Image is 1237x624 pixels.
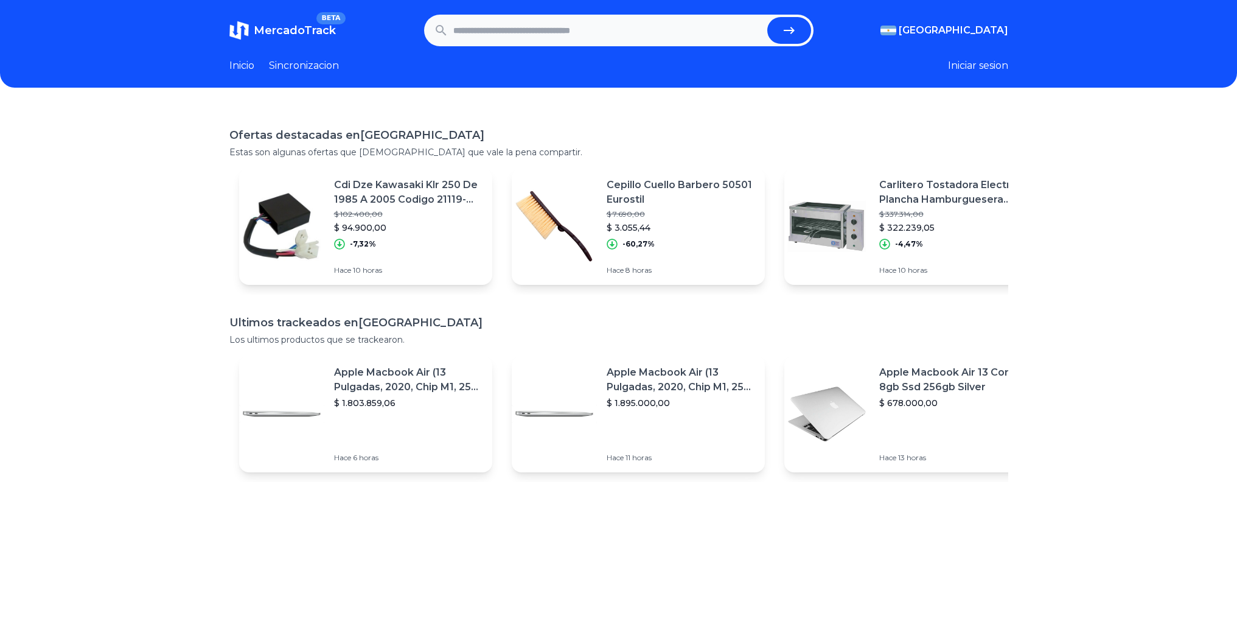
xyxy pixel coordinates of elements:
[607,265,755,275] p: Hace 8 horas
[229,146,1008,158] p: Estas son algunas ofertas que [DEMOGRAPHIC_DATA] que vale la pena compartir.
[229,127,1008,144] h1: Ofertas destacadas en [GEOGRAPHIC_DATA]
[239,168,492,285] a: Featured imageCdi Dze Kawasaki Klr 250 De 1985 A 2005 Codigo 21119-1180$ 102.400,00$ 94.900,00-7,...
[512,356,765,472] a: Featured imageApple Macbook Air (13 Pulgadas, 2020, Chip M1, 256 Gb De Ssd, 8 Gb De Ram) - Plata$...
[607,178,755,207] p: Cepillo Cuello Barbero 50501 Eurostil
[512,371,597,457] img: Featured image
[607,209,755,219] p: $ 7.690,00
[784,184,869,269] img: Featured image
[879,265,1028,275] p: Hace 10 horas
[334,209,483,219] p: $ 102.400,00
[784,356,1037,472] a: Featured imageApple Macbook Air 13 Core I5 8gb Ssd 256gb Silver$ 678.000,00Hace 13 horas
[607,453,755,463] p: Hace 11 horas
[879,397,1028,409] p: $ 678.000,00
[948,58,1008,73] button: Iniciar sesion
[879,178,1028,207] p: Carlitero Tostadora Electrico Plancha Hamburguesera Anion
[316,12,345,24] span: BETA
[512,168,765,285] a: Featured imageCepillo Cuello Barbero 50501 Eurostil$ 7.690,00$ 3.055,44-60,27%Hace 8 horas
[229,334,1008,346] p: Los ultimos productos que se trackearon.
[269,58,339,73] a: Sincronizacion
[334,265,483,275] p: Hace 10 horas
[879,453,1028,463] p: Hace 13 horas
[607,222,755,234] p: $ 3.055,44
[880,23,1008,38] button: [GEOGRAPHIC_DATA]
[229,314,1008,331] h1: Ultimos trackeados en [GEOGRAPHIC_DATA]
[880,26,896,35] img: Argentina
[784,168,1037,285] a: Featured imageCarlitero Tostadora Electrico Plancha Hamburguesera Anion$ 337.314,00$ 322.239,05-4...
[334,397,483,409] p: $ 1.803.859,06
[607,365,755,394] p: Apple Macbook Air (13 Pulgadas, 2020, Chip M1, 256 Gb De Ssd, 8 Gb De Ram) - Plata
[239,371,324,457] img: Featured image
[334,222,483,234] p: $ 94.900,00
[229,58,254,73] a: Inicio
[622,239,655,249] p: -60,27%
[899,23,1008,38] span: [GEOGRAPHIC_DATA]
[229,21,249,40] img: MercadoTrack
[895,239,923,249] p: -4,47%
[879,365,1028,394] p: Apple Macbook Air 13 Core I5 8gb Ssd 256gb Silver
[334,178,483,207] p: Cdi Dze Kawasaki Klr 250 De 1985 A 2005 Codigo 21119-1180
[229,21,336,40] a: MercadoTrackBETA
[607,397,755,409] p: $ 1.895.000,00
[239,184,324,269] img: Featured image
[334,453,483,463] p: Hace 6 horas
[334,365,483,394] p: Apple Macbook Air (13 Pulgadas, 2020, Chip M1, 256 Gb De Ssd, 8 Gb De Ram) - Plata
[512,184,597,269] img: Featured image
[784,371,869,457] img: Featured image
[879,222,1028,234] p: $ 322.239,05
[239,356,492,472] a: Featured imageApple Macbook Air (13 Pulgadas, 2020, Chip M1, 256 Gb De Ssd, 8 Gb De Ram) - Plata$...
[879,209,1028,219] p: $ 337.314,00
[350,239,376,249] p: -7,32%
[254,24,336,37] span: MercadoTrack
